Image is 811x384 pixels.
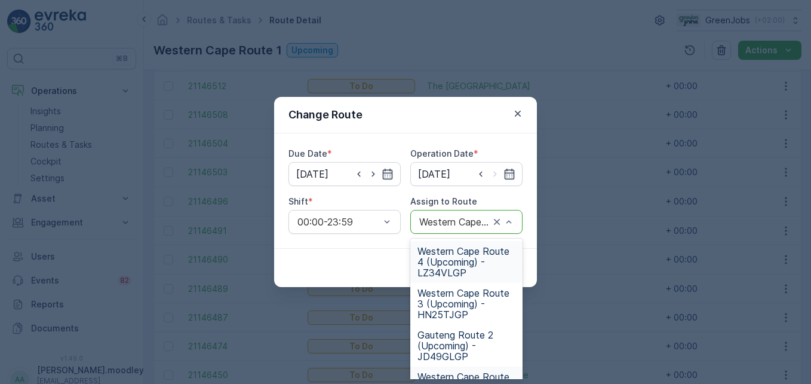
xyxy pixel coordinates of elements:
[417,288,515,320] span: Western Cape Route 3 (Upcoming) - HN25TJGP
[288,162,401,186] input: dd/mm/yyyy
[410,196,477,206] label: Assign to Route
[417,246,515,278] span: Western Cape Route 4 (Upcoming) - LZ34VLGP
[288,196,308,206] label: Shift
[410,162,523,186] input: dd/mm/yyyy
[410,148,474,159] label: Operation Date
[288,148,327,159] label: Due Date
[417,330,515,362] span: Gauteng Route 2 (Upcoming) - JD49GLGP
[288,106,363,123] p: Change Route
